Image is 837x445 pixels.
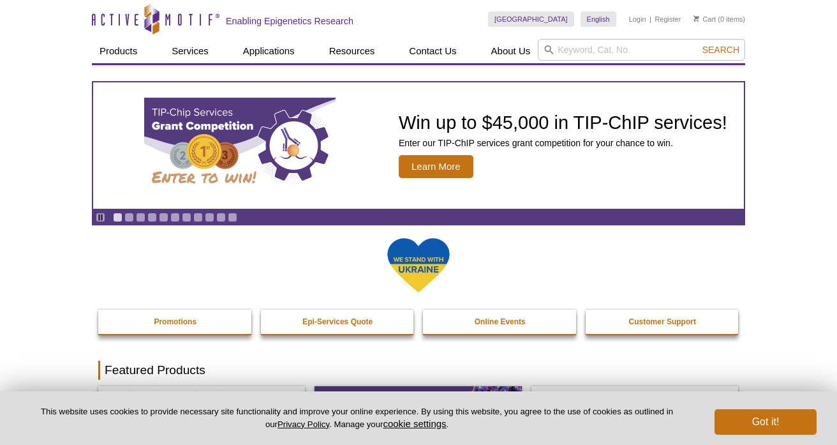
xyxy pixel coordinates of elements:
a: [GEOGRAPHIC_DATA] [488,11,574,27]
a: Epi-Services Quote [261,310,415,334]
a: Products [92,39,145,63]
a: Go to slide 10 [216,213,226,222]
a: Applications [235,39,302,63]
a: Contact Us [401,39,464,63]
a: Online Events [423,310,577,334]
a: Toggle autoplay [96,213,105,222]
strong: Online Events [475,317,526,326]
article: TIP-ChIP Services Grant Competition [93,82,744,209]
p: This website uses cookies to provide necessary site functionality and improve your online experie... [20,406,693,430]
h2: Enabling Epigenetics Research [226,15,353,27]
a: TIP-ChIP Services Grant Competition Win up to $45,000 in TIP-ChIP services! Enter our TIP-ChIP se... [93,82,744,209]
img: TIP-ChIP Services Grant Competition [144,98,336,193]
a: Go to slide 6 [170,213,180,222]
span: Search [702,45,739,55]
a: Customer Support [586,310,740,334]
h2: Win up to $45,000 in TIP-ChIP services! [399,113,727,132]
strong: Customer Support [629,317,696,326]
h2: Featured Products [98,361,739,380]
a: Go to slide 11 [228,213,237,222]
p: Enter our TIP-ChIP services grant competition for your chance to win. [399,137,727,149]
strong: Epi-Services Quote [302,317,373,326]
span: Learn More [399,155,473,178]
a: Go to slide 2 [124,213,134,222]
button: cookie settings [383,418,446,429]
a: Register [655,15,681,24]
a: Promotions [98,310,253,334]
input: Keyword, Cat. No. [538,39,745,61]
strong: Promotions [154,317,196,326]
a: Go to slide 8 [193,213,203,222]
a: Login [629,15,646,24]
a: Resources [322,39,383,63]
a: English [581,11,616,27]
img: Your Cart [693,15,699,22]
button: Search [699,44,743,56]
a: Go to slide 1 [113,213,122,222]
a: Cart [693,15,716,24]
a: Go to slide 3 [136,213,145,222]
a: Go to slide 5 [159,213,168,222]
a: Go to slide 7 [182,213,191,222]
a: Services [164,39,216,63]
li: | [649,11,651,27]
img: We Stand With Ukraine [387,237,450,294]
a: Privacy Policy [278,419,329,429]
li: (0 items) [693,11,745,27]
a: Go to slide 9 [205,213,214,222]
button: Got it! [715,409,817,435]
a: About Us [484,39,538,63]
a: Go to slide 4 [147,213,157,222]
